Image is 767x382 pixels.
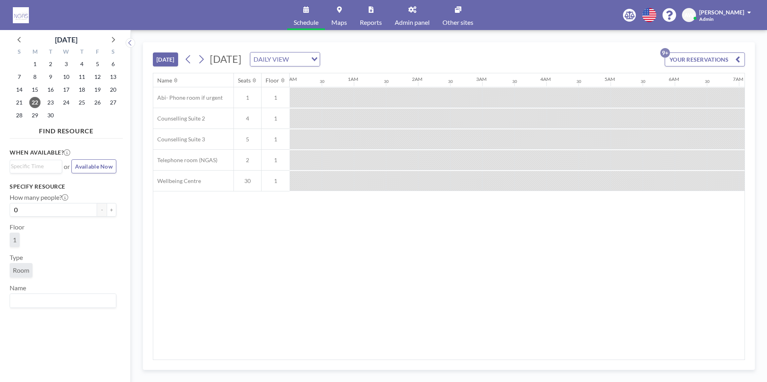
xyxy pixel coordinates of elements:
span: 5 [234,136,261,143]
div: 6AM [669,76,679,82]
span: Friday, September 5, 2025 [92,58,103,70]
span: Saturday, September 13, 2025 [108,71,119,82]
span: Tuesday, September 16, 2025 [45,84,56,95]
span: 30 [234,177,261,185]
span: Wednesday, September 3, 2025 [61,58,72,70]
div: Search for option [250,52,320,66]
input: Search for option [291,54,306,64]
span: or [64,163,70,171]
span: Available Now [75,163,113,170]
div: 30 [512,79,517,84]
span: Maps [331,19,347,26]
span: 1 [262,94,290,101]
input: Search for option [11,296,112,306]
span: DAILY VIEW [252,54,290,64]
span: Tuesday, September 23, 2025 [45,97,56,108]
span: Monday, September 15, 2025 [29,84,41,95]
div: S [12,47,27,58]
span: Saturday, September 27, 2025 [108,97,119,108]
div: 30 [384,79,389,84]
label: Type [10,253,23,261]
span: Wednesday, September 17, 2025 [61,84,72,95]
div: S [105,47,121,58]
span: 1 [262,157,290,164]
span: Wednesday, September 24, 2025 [61,97,72,108]
span: Friday, September 12, 2025 [92,71,103,82]
span: Sunday, September 7, 2025 [14,71,25,82]
span: Sunday, September 21, 2025 [14,97,25,108]
span: 1 [262,136,290,143]
span: Monday, September 22, 2025 [29,97,41,108]
div: [DATE] [55,34,77,45]
div: Floor [266,77,279,84]
div: Search for option [10,160,62,172]
div: 2AM [412,76,422,82]
span: Monday, September 1, 2025 [29,58,41,70]
span: Thursday, September 11, 2025 [76,71,87,82]
span: Saturday, September 6, 2025 [108,58,119,70]
span: 1 [13,236,16,244]
button: + [107,203,116,217]
span: Counselling Suite 3 [153,136,205,143]
span: 1 [262,115,290,122]
span: Friday, September 26, 2025 [92,97,103,108]
button: YOUR RESERVATIONS9+ [665,52,745,66]
span: 2 [234,157,261,164]
span: 4 [234,115,261,122]
input: Search for option [11,162,57,171]
h3: Specify resource [10,183,116,190]
div: 12AM [284,76,297,82]
span: [PERSON_NAME] [699,9,744,16]
span: Reports [360,19,382,26]
button: Available Now [71,159,116,173]
span: Friday, September 19, 2025 [92,84,103,95]
button: - [97,203,107,217]
img: organization-logo [13,7,29,23]
div: Search for option [10,294,116,308]
span: Monday, September 8, 2025 [29,71,41,82]
span: 1 [262,177,290,185]
span: Counselling Suite 2 [153,115,205,122]
span: Monday, September 29, 2025 [29,110,41,121]
span: Thursday, September 18, 2025 [76,84,87,95]
div: 30 [320,79,325,84]
div: T [74,47,89,58]
div: 7AM [733,76,743,82]
p: 9+ [660,48,670,58]
span: Sunday, September 14, 2025 [14,84,25,95]
span: Abi- Phone room if urgent [153,94,223,101]
span: Tuesday, September 9, 2025 [45,71,56,82]
div: F [89,47,105,58]
label: Floor [10,223,24,231]
div: 3AM [476,76,487,82]
div: M [27,47,43,58]
span: Telephone room (NGAS) [153,157,217,164]
span: Tuesday, September 30, 2025 [45,110,56,121]
div: 30 [448,79,453,84]
div: 30 [576,79,581,84]
button: [DATE] [153,52,178,66]
span: Thursday, September 4, 2025 [76,58,87,70]
label: Name [10,284,26,292]
span: Wellbeing Centre [153,177,201,185]
div: 30 [705,79,710,84]
span: AW [684,12,694,19]
span: Admin [699,16,714,22]
span: Admin panel [395,19,430,26]
div: T [43,47,59,58]
div: 1AM [348,76,358,82]
span: Wednesday, September 10, 2025 [61,71,72,82]
span: Tuesday, September 2, 2025 [45,58,56,70]
label: How many people? [10,193,68,201]
span: Schedule [294,19,319,26]
span: [DATE] [210,53,241,65]
span: Sunday, September 28, 2025 [14,110,25,121]
span: 1 [234,94,261,101]
div: 4AM [540,76,551,82]
div: W [59,47,74,58]
span: Thursday, September 25, 2025 [76,97,87,108]
span: Room [13,266,29,274]
div: Name [157,77,172,84]
div: 30 [641,79,645,84]
h4: FIND RESOURCE [10,124,123,135]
